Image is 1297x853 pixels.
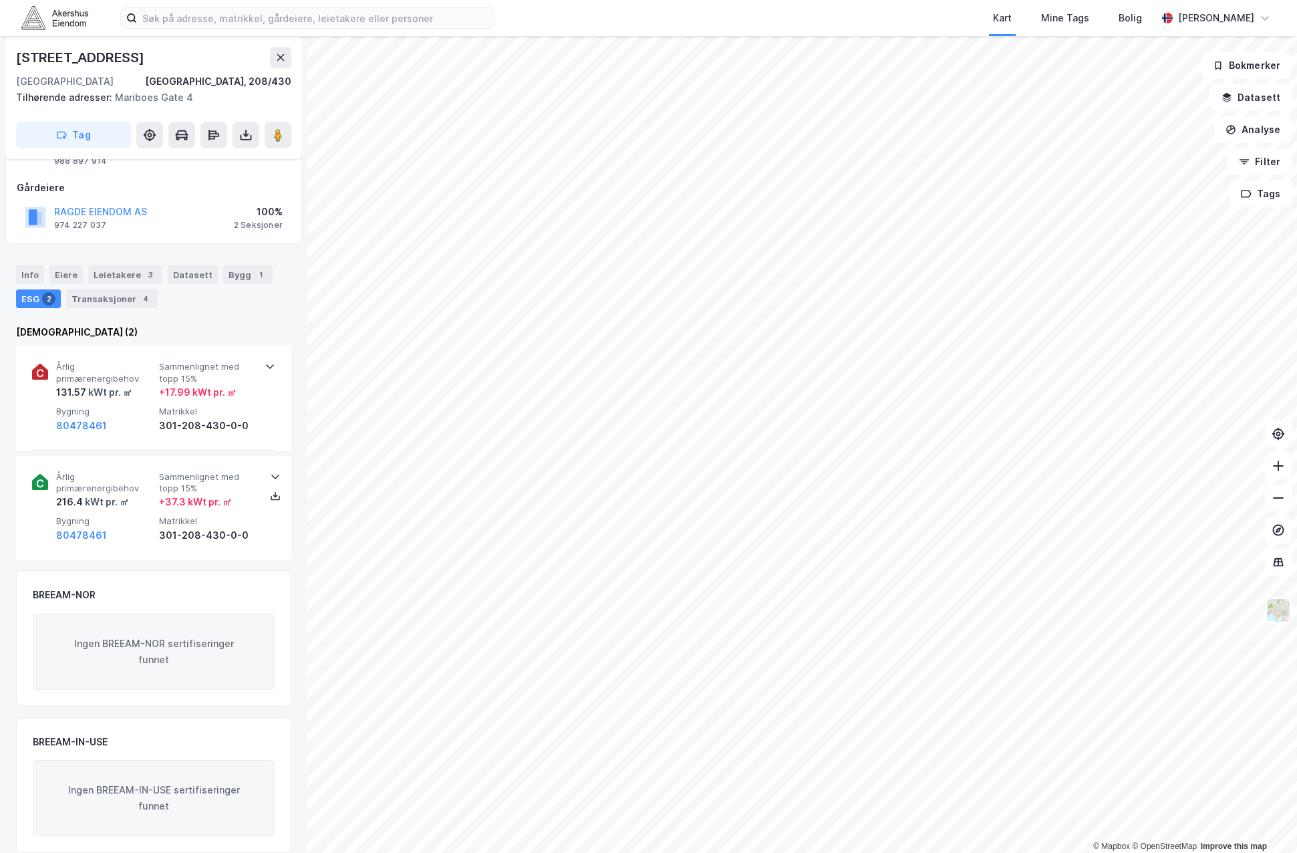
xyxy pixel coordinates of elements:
div: Mariboes Gate 4 [16,90,281,106]
div: Kart [993,10,1012,26]
button: 80478461 [56,418,107,434]
div: 301-208-430-0-0 [159,418,257,434]
div: Ingen BREEAM-IN-USE sertifiseringer funnet [33,760,275,836]
div: Mine Tags [1041,10,1089,26]
button: Bokmerker [1201,52,1292,79]
div: [GEOGRAPHIC_DATA], 208/430 [145,74,291,90]
div: 2 [42,292,55,306]
button: Analyse [1214,116,1292,143]
span: Årlig primærenergibehov [56,471,154,495]
div: 974 227 037 [54,220,106,231]
div: 988 897 914 [54,156,107,166]
button: Tag [16,122,131,148]
div: Bolig [1119,10,1142,26]
iframe: Chat Widget [1230,789,1297,853]
div: [DEMOGRAPHIC_DATA] (2) [16,324,291,340]
a: Improve this map [1201,842,1267,851]
div: + 37.3 kWt pr. ㎡ [159,494,232,510]
div: Bygg [223,265,273,284]
div: BREEAM-IN-USE [33,734,108,750]
div: 216.4 [56,494,129,510]
span: Sammenlignet med topp 15% [159,471,257,495]
button: Datasett [1210,84,1292,111]
div: Leietakere [88,265,162,284]
div: 4 [139,292,152,306]
span: Årlig primærenergibehov [56,361,154,384]
div: 1 [254,268,267,281]
div: Transaksjoner [66,289,158,308]
span: Matrikkel [159,406,257,417]
div: ESG [16,289,61,308]
div: + 17.99 kWt pr. ㎡ [159,384,237,400]
div: 2 Seksjoner [234,220,283,231]
button: 80478461 [56,527,107,543]
div: Gårdeiere [17,180,291,196]
a: Mapbox [1093,842,1130,851]
div: [STREET_ADDRESS] [16,47,147,68]
span: Tilhørende adresser: [16,92,115,103]
div: Ingen BREEAM-NOR sertifiseringer funnet [33,614,275,690]
div: kWt pr. ㎡ [86,384,132,400]
img: Z [1266,598,1291,623]
input: Søk på adresse, matrikkel, gårdeiere, leietakere eller personer [137,8,494,28]
div: kWt pr. ㎡ [83,494,129,510]
button: Filter [1228,148,1292,175]
span: Matrikkel [159,515,257,527]
div: 131.57 [56,384,132,400]
button: Tags [1230,180,1292,207]
span: Bygning [56,406,154,417]
div: Eiere [49,265,83,284]
div: 301-208-430-0-0 [159,527,257,543]
div: [PERSON_NAME] [1178,10,1254,26]
span: Sammenlignet med topp 15% [159,361,257,384]
img: akershus-eiendom-logo.9091f326c980b4bce74ccdd9f866810c.svg [21,6,88,29]
div: [GEOGRAPHIC_DATA] [16,74,114,90]
div: 3 [144,268,157,281]
div: Kontrollprogram for chat [1230,789,1297,853]
a: OpenStreetMap [1132,842,1197,851]
span: Bygning [56,515,154,527]
div: Info [16,265,44,284]
div: Datasett [168,265,218,284]
div: 100% [234,204,283,220]
div: BREEAM-NOR [33,587,96,603]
